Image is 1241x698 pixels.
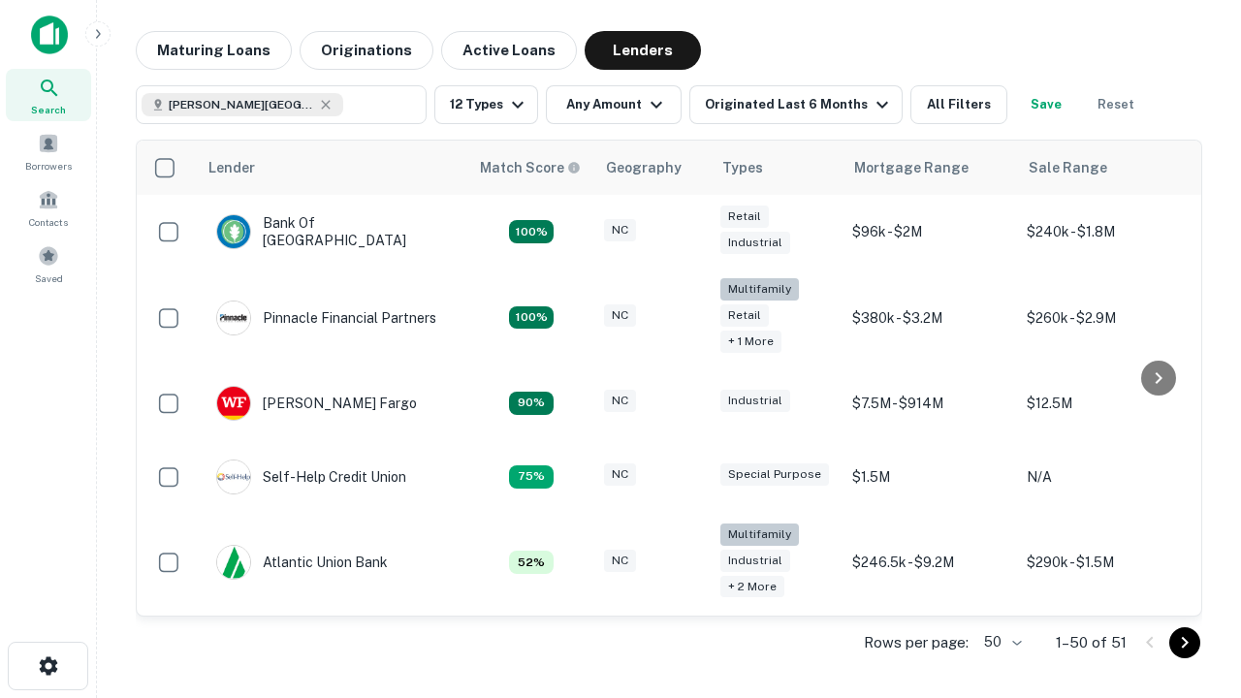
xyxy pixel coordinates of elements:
[136,31,292,70] button: Maturing Loans
[31,16,68,54] img: capitalize-icon.png
[843,195,1017,269] td: $96k - $2M
[31,102,66,117] span: Search
[843,269,1017,366] td: $380k - $3.2M
[6,238,91,290] a: Saved
[6,69,91,121] a: Search
[843,366,1017,440] td: $7.5M - $914M
[843,440,1017,514] td: $1.5M
[720,206,769,228] div: Retail
[854,156,969,179] div: Mortgage Range
[217,387,250,420] img: picture
[1017,366,1192,440] td: $12.5M
[604,550,636,572] div: NC
[720,390,790,412] div: Industrial
[604,304,636,327] div: NC
[1169,627,1200,658] button: Go to next page
[1144,543,1241,636] iframe: Chat Widget
[1017,440,1192,514] td: N/A
[976,628,1025,656] div: 50
[441,31,577,70] button: Active Loans
[604,463,636,486] div: NC
[594,141,711,195] th: Geography
[604,390,636,412] div: NC
[1017,141,1192,195] th: Sale Range
[300,31,433,70] button: Originations
[843,141,1017,195] th: Mortgage Range
[585,31,701,70] button: Lenders
[720,576,784,598] div: + 2 more
[910,85,1007,124] button: All Filters
[864,631,969,654] p: Rows per page:
[1085,85,1147,124] button: Reset
[720,463,829,486] div: Special Purpose
[480,157,581,178] div: Capitalize uses an advanced AI algorithm to match your search with the best lender. The match sco...
[480,157,577,178] h6: Match Score
[6,125,91,177] a: Borrowers
[6,181,91,234] a: Contacts
[720,550,790,572] div: Industrial
[216,545,388,580] div: Atlantic Union Bank
[509,551,554,574] div: Matching Properties: 7, hasApolloMatch: undefined
[468,141,594,195] th: Capitalize uses an advanced AI algorithm to match your search with the best lender. The match sco...
[197,141,468,195] th: Lender
[217,215,250,248] img: picture
[1017,269,1192,366] td: $260k - $2.9M
[1017,514,1192,612] td: $290k - $1.5M
[216,460,406,494] div: Self-help Credit Union
[720,304,769,327] div: Retail
[546,85,682,124] button: Any Amount
[29,214,68,230] span: Contacts
[169,96,314,113] span: [PERSON_NAME][GEOGRAPHIC_DATA], [GEOGRAPHIC_DATA]
[722,156,763,179] div: Types
[35,270,63,286] span: Saved
[216,386,417,421] div: [PERSON_NAME] Fargo
[216,214,449,249] div: Bank Of [GEOGRAPHIC_DATA]
[711,141,843,195] th: Types
[604,219,636,241] div: NC
[1017,195,1192,269] td: $240k - $1.8M
[434,85,538,124] button: 12 Types
[1056,631,1127,654] p: 1–50 of 51
[217,460,250,493] img: picture
[216,301,436,335] div: Pinnacle Financial Partners
[720,523,799,546] div: Multifamily
[720,232,790,254] div: Industrial
[217,301,250,334] img: picture
[509,220,554,243] div: Matching Properties: 14, hasApolloMatch: undefined
[1015,85,1077,124] button: Save your search to get updates of matches that match your search criteria.
[720,278,799,301] div: Multifamily
[705,93,894,116] div: Originated Last 6 Months
[509,465,554,489] div: Matching Properties: 10, hasApolloMatch: undefined
[1029,156,1107,179] div: Sale Range
[689,85,903,124] button: Originated Last 6 Months
[509,306,554,330] div: Matching Properties: 24, hasApolloMatch: undefined
[843,514,1017,612] td: $246.5k - $9.2M
[720,331,781,353] div: + 1 more
[217,546,250,579] img: picture
[606,156,682,179] div: Geography
[25,158,72,174] span: Borrowers
[509,392,554,415] div: Matching Properties: 12, hasApolloMatch: undefined
[208,156,255,179] div: Lender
